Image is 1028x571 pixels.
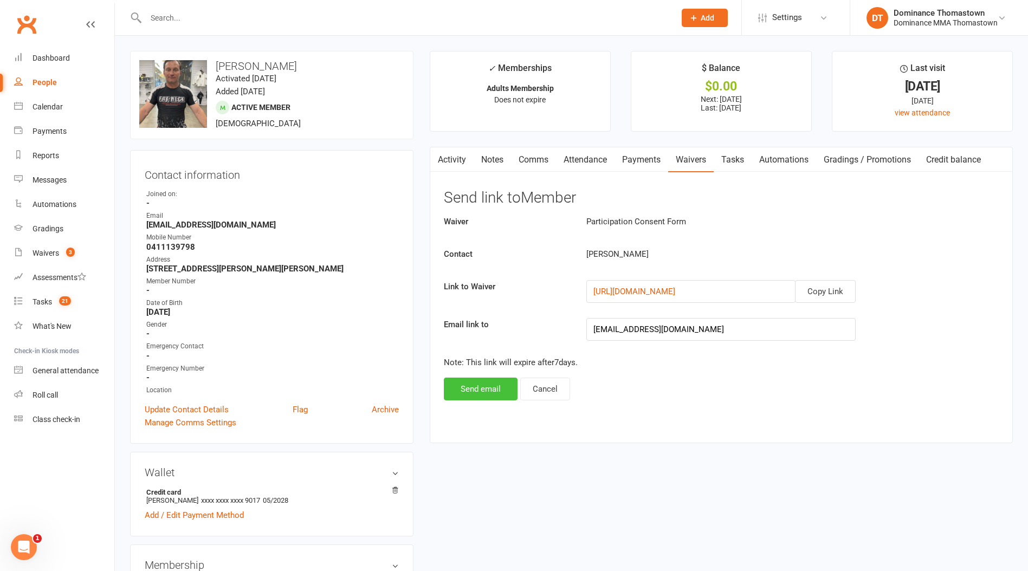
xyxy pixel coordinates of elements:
time: Activated [DATE] [216,74,276,83]
li: [PERSON_NAME] [145,486,399,506]
a: Assessments [14,265,114,290]
a: Flag [293,403,308,416]
a: What's New [14,314,114,339]
div: Participation Consent Form [578,215,911,228]
div: Dashboard [33,54,70,62]
div: Emergency Number [146,364,399,374]
a: Gradings [14,217,114,241]
img: image1737535918.png [139,60,207,128]
div: Memberships [488,61,552,81]
a: Activity [430,147,474,172]
a: Credit balance [919,147,988,172]
label: Email link to [436,318,578,331]
div: [PERSON_NAME] [578,248,911,261]
div: Reports [33,151,59,160]
a: Add / Edit Payment Method [145,509,244,522]
div: General attendance [33,366,99,375]
strong: [EMAIL_ADDRESS][DOMAIN_NAME] [146,220,399,230]
span: 3 [66,248,75,257]
p: Next: [DATE] Last: [DATE] [641,95,801,112]
span: 21 [59,296,71,306]
strong: - [146,198,399,208]
div: Member Number [146,276,399,287]
div: [DATE] [842,95,1003,107]
a: Payments [14,119,114,144]
a: Clubworx [13,11,40,38]
div: Tasks [33,297,52,306]
a: Waivers 3 [14,241,114,265]
span: 05/2028 [263,496,288,504]
a: Tasks 21 [14,290,114,314]
span: Add [701,14,714,22]
div: Date of Birth [146,298,399,308]
time: Added [DATE] [216,87,265,96]
a: Dashboard [14,46,114,70]
a: Roll call [14,383,114,407]
a: Class kiosk mode [14,407,114,432]
div: [DATE] [842,81,1003,92]
div: Emergency Contact [146,341,399,352]
div: Messages [33,176,67,184]
div: What's New [33,322,72,330]
a: [URL][DOMAIN_NAME] [593,287,675,296]
input: Search... [143,10,668,25]
h3: Send link to Member [444,190,999,206]
a: General attendance kiosk mode [14,359,114,383]
button: Cancel [520,378,570,400]
div: Location [146,385,399,395]
div: Dominance MMA Thomastown [894,18,998,28]
div: Waivers [33,249,59,257]
button: Send email [444,378,518,400]
a: Archive [372,403,399,416]
a: Comms [511,147,556,172]
label: Link to Waiver [436,280,578,293]
strong: Credit card [146,488,393,496]
div: Last visit [900,61,945,81]
span: xxxx xxxx xxxx 9017 [201,496,260,504]
strong: Adults Membership [487,84,554,93]
span: [DEMOGRAPHIC_DATA] [216,119,301,128]
h3: Wallet [145,466,399,478]
a: Messages [14,168,114,192]
div: Joined on: [146,189,399,199]
div: Address [146,255,399,265]
div: Dominance Thomastown [894,8,998,18]
div: $0.00 [641,81,801,92]
strong: [DATE] [146,307,399,317]
span: Does not expire [494,95,546,104]
strong: - [146,351,399,361]
span: Active member [231,103,290,112]
h3: Contact information [145,165,399,181]
h3: [PERSON_NAME] [139,60,404,72]
label: Contact [436,248,578,261]
div: Assessments [33,273,86,282]
div: Roll call [33,391,58,399]
p: Note: This link will expire after 7 days. [444,356,999,369]
label: Waiver [436,215,578,228]
div: Class check-in [33,415,80,424]
a: Notes [474,147,511,172]
div: DT [867,7,888,29]
a: Update Contact Details [145,403,229,416]
h3: Membership [145,559,399,571]
div: Payments [33,127,67,135]
div: Calendar [33,102,63,111]
a: Calendar [14,95,114,119]
a: Payments [615,147,668,172]
div: Automations [33,200,76,209]
a: Waivers [668,147,714,172]
a: Gradings / Promotions [816,147,919,172]
a: Attendance [556,147,615,172]
a: People [14,70,114,95]
a: Tasks [714,147,752,172]
strong: - [146,373,399,382]
div: $ Balance [702,61,740,81]
i: ✓ [488,63,495,74]
span: 1 [33,534,42,543]
div: People [33,78,57,87]
a: view attendance [895,108,950,117]
button: Copy Link [795,280,856,303]
div: Mobile Number [146,232,399,243]
button: Add [682,9,728,27]
strong: 0411139798 [146,242,399,252]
